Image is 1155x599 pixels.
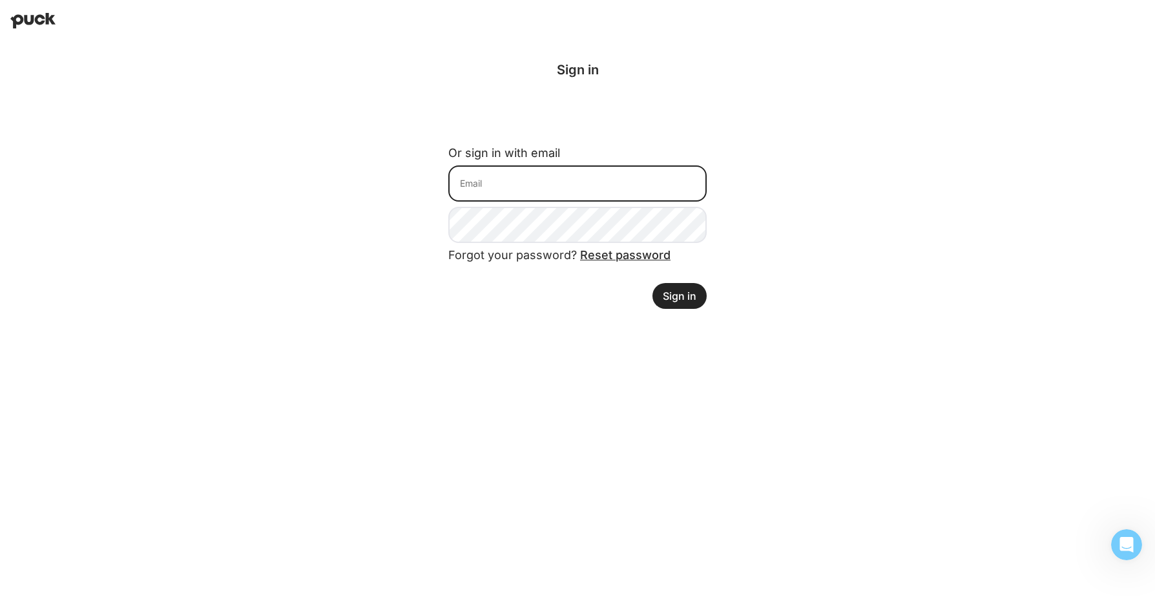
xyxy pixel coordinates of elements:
label: Or sign in with email [448,146,560,160]
div: Sign in [448,62,707,78]
input: Email [448,165,707,202]
iframe: Sign in with Google Button [442,100,713,128]
a: Reset password [580,248,671,262]
button: Sign in [652,283,707,309]
span: Forgot your password? [448,248,671,262]
img: Puck home [10,13,56,28]
iframe: Intercom live chat [1111,529,1142,560]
